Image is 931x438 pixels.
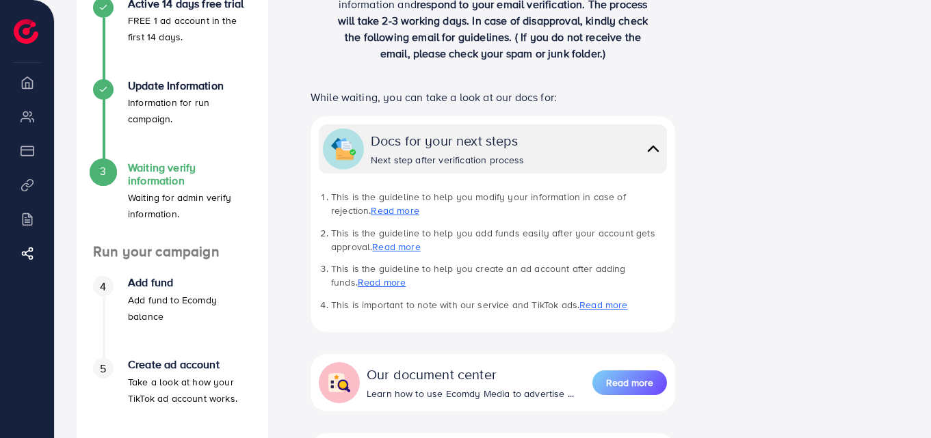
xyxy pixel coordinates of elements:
[579,298,627,312] a: Read more
[128,358,252,371] h4: Create ad account
[606,376,653,389] span: Read more
[128,94,252,127] p: Information for run campaign.
[331,190,667,218] li: This is the guideline to help you modify your information in case of rejection.
[331,262,667,290] li: This is the guideline to help you create an ad account after adding funds.
[644,139,663,159] img: collapse
[592,370,667,395] button: Read more
[327,370,352,395] img: collapse
[371,204,419,217] a: Read more
[367,387,574,400] div: Learn how to use Ecomdy Media to advertise ...
[128,189,252,222] p: Waiting for admin verify information.
[77,79,268,161] li: Update Information
[100,361,106,377] span: 5
[77,243,268,260] h4: Run your campaign
[331,137,356,161] img: collapse
[128,161,252,187] h4: Waiting verify information
[128,79,252,92] h4: Update Information
[128,276,252,289] h4: Add fund
[371,153,525,167] div: Next step after verification process
[77,161,268,243] li: Waiting verify information
[873,377,921,428] iframe: Chat
[14,19,38,44] img: logo
[367,364,574,384] div: Our document center
[331,226,667,254] li: This is the guideline to help you add funds easily after your account gets approval.
[372,240,420,254] a: Read more
[100,163,106,179] span: 3
[331,298,667,312] li: This is important to note with our service and TikTok ads.
[358,275,406,289] a: Read more
[371,131,525,150] div: Docs for your next steps
[311,89,675,105] p: While waiting, you can take a look at our docs for:
[128,12,252,45] p: FREE 1 ad account in the first 14 days.
[128,292,252,325] p: Add fund to Ecomdy balance
[77,276,268,358] li: Add fund
[592,369,667,396] a: Read more
[100,279,106,295] span: 4
[128,374,252,407] p: Take a look at how your TikTok ad account works.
